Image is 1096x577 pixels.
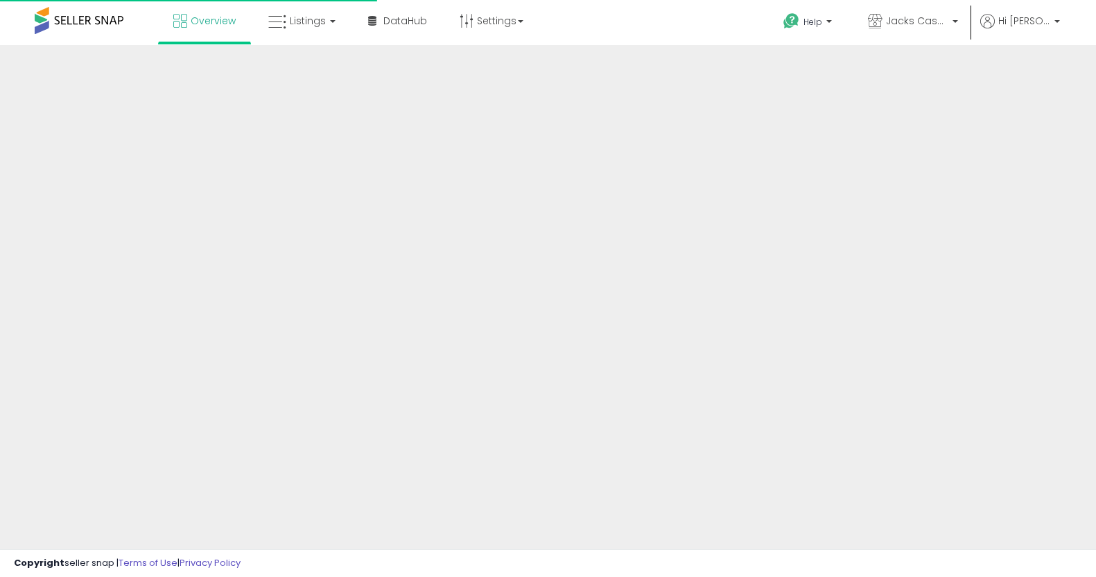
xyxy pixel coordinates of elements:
[783,12,800,30] i: Get Help
[119,556,177,569] a: Terms of Use
[383,14,427,28] span: DataHub
[180,556,241,569] a: Privacy Policy
[191,14,236,28] span: Overview
[803,16,822,28] span: Help
[998,14,1050,28] span: Hi [PERSON_NAME]
[14,556,64,569] strong: Copyright
[980,14,1060,45] a: Hi [PERSON_NAME]
[14,557,241,570] div: seller snap | |
[886,14,948,28] span: Jacks Cases & [PERSON_NAME]'s Closet
[772,2,846,45] a: Help
[290,14,326,28] span: Listings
